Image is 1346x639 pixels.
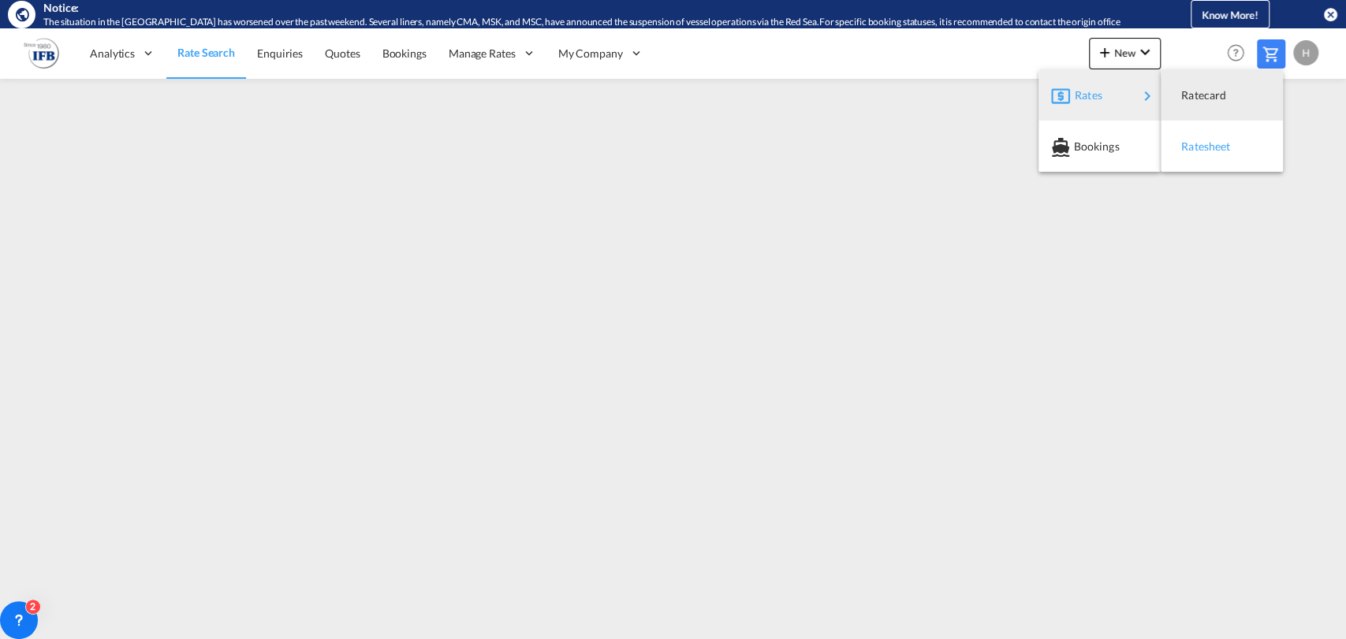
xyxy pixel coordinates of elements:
[1038,121,1161,172] button: Bookings
[1173,76,1270,115] div: Ratecard
[1073,131,1091,162] span: Bookings
[1051,127,1148,166] div: Bookings
[1173,127,1270,166] div: Ratesheet
[1181,131,1199,162] span: Ratesheet
[1075,80,1094,111] span: Rates
[1181,80,1199,111] span: Ratecard
[1138,87,1157,106] md-icon: icon-chevron-right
